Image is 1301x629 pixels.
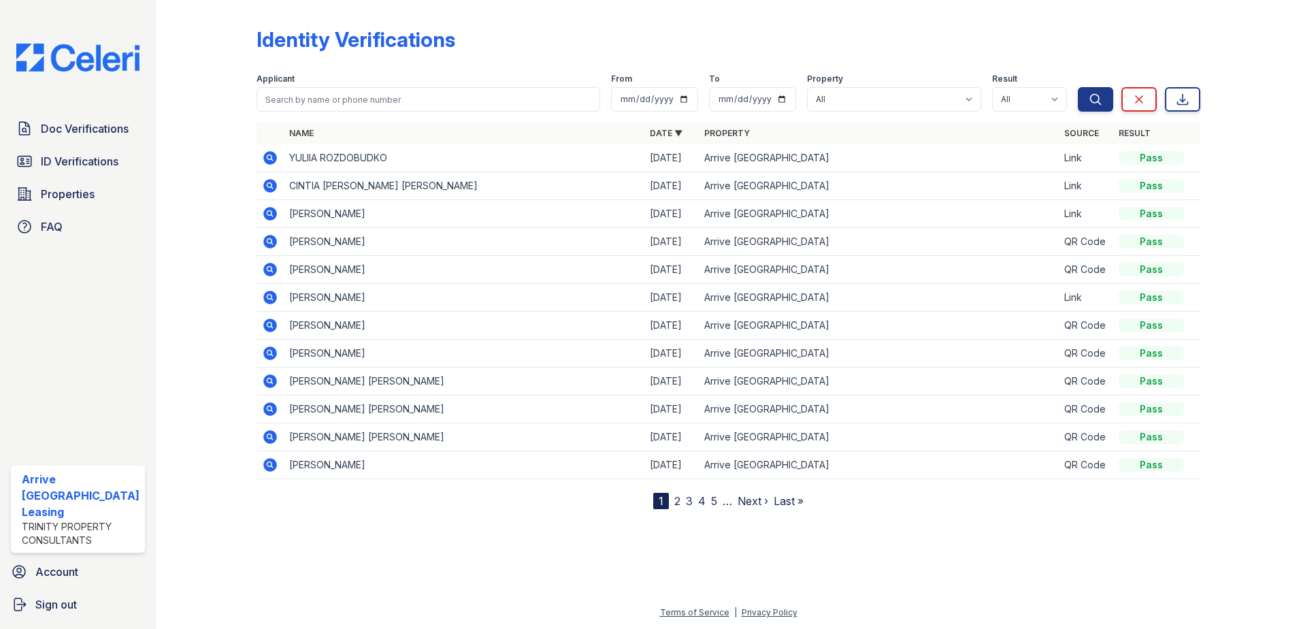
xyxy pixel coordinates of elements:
[284,340,644,368] td: [PERSON_NAME]
[653,493,669,509] div: 1
[257,27,455,52] div: Identity Verifications
[723,493,732,509] span: …
[644,396,699,423] td: [DATE]
[284,423,644,451] td: [PERSON_NAME] [PERSON_NAME]
[284,284,644,312] td: [PERSON_NAME]
[1064,128,1099,138] a: Source
[1059,396,1113,423] td: QR Code
[1059,368,1113,396] td: QR Code
[699,200,1059,228] td: Arrive [GEOGRAPHIC_DATA]
[644,228,699,256] td: [DATE]
[1119,179,1184,193] div: Pass
[611,74,632,84] label: From
[41,186,95,202] span: Properties
[284,451,644,479] td: [PERSON_NAME]
[699,144,1059,172] td: Arrive [GEOGRAPHIC_DATA]
[674,494,680,508] a: 2
[709,74,720,84] label: To
[1119,374,1184,388] div: Pass
[1059,312,1113,340] td: QR Code
[1119,235,1184,248] div: Pass
[1059,228,1113,256] td: QR Code
[5,558,150,585] a: Account
[1119,430,1184,444] div: Pass
[22,471,139,520] div: Arrive [GEOGRAPHIC_DATA] Leasing
[284,228,644,256] td: [PERSON_NAME]
[284,312,644,340] td: [PERSON_NAME]
[644,423,699,451] td: [DATE]
[992,74,1017,84] label: Result
[11,180,145,208] a: Properties
[699,256,1059,284] td: Arrive [GEOGRAPHIC_DATA]
[699,340,1059,368] td: Arrive [GEOGRAPHIC_DATA]
[1059,451,1113,479] td: QR Code
[1119,458,1184,472] div: Pass
[1059,256,1113,284] td: QR Code
[284,200,644,228] td: [PERSON_NAME]
[5,44,150,71] img: CE_Logo_Blue-a8612792a0a2168367f1c8372b55b34899dd931a85d93a1a3d3e32e68fde9ad4.png
[41,153,118,170] span: ID Verifications
[699,312,1059,340] td: Arrive [GEOGRAPHIC_DATA]
[699,228,1059,256] td: Arrive [GEOGRAPHIC_DATA]
[644,368,699,396] td: [DATE]
[644,451,699,479] td: [DATE]
[11,213,145,240] a: FAQ
[711,494,717,508] a: 5
[5,591,150,618] a: Sign out
[1119,346,1184,360] div: Pass
[22,520,139,547] div: Trinity Property Consultants
[644,256,699,284] td: [DATE]
[699,451,1059,479] td: Arrive [GEOGRAPHIC_DATA]
[644,340,699,368] td: [DATE]
[644,144,699,172] td: [DATE]
[284,396,644,423] td: [PERSON_NAME] [PERSON_NAME]
[41,219,63,235] span: FAQ
[35,564,78,580] span: Account
[699,284,1059,312] td: Arrive [GEOGRAPHIC_DATA]
[1059,172,1113,200] td: Link
[1119,128,1151,138] a: Result
[1119,402,1184,416] div: Pass
[289,128,314,138] a: Name
[807,74,843,84] label: Property
[284,256,644,284] td: [PERSON_NAME]
[257,74,295,84] label: Applicant
[734,607,737,617] div: |
[738,494,768,508] a: Next ›
[1059,144,1113,172] td: Link
[644,172,699,200] td: [DATE]
[284,368,644,396] td: [PERSON_NAME] [PERSON_NAME]
[698,494,706,508] a: 4
[660,607,729,617] a: Terms of Service
[41,120,129,137] span: Doc Verifications
[644,312,699,340] td: [DATE]
[1059,284,1113,312] td: Link
[699,396,1059,423] td: Arrive [GEOGRAPHIC_DATA]
[284,144,644,172] td: YULIIA ROZDOBUDKO
[704,128,750,138] a: Property
[1119,263,1184,276] div: Pass
[774,494,804,508] a: Last »
[284,172,644,200] td: CINTIA [PERSON_NAME] [PERSON_NAME]
[1119,207,1184,221] div: Pass
[644,200,699,228] td: [DATE]
[11,148,145,175] a: ID Verifications
[11,115,145,142] a: Doc Verifications
[699,172,1059,200] td: Arrive [GEOGRAPHIC_DATA]
[742,607,797,617] a: Privacy Policy
[1059,423,1113,451] td: QR Code
[699,368,1059,396] td: Arrive [GEOGRAPHIC_DATA]
[1059,340,1113,368] td: QR Code
[1119,319,1184,332] div: Pass
[1059,200,1113,228] td: Link
[257,87,601,112] input: Search by name or phone number
[686,494,693,508] a: 3
[644,284,699,312] td: [DATE]
[35,596,77,613] span: Sign out
[1119,291,1184,304] div: Pass
[699,423,1059,451] td: Arrive [GEOGRAPHIC_DATA]
[1119,151,1184,165] div: Pass
[650,128,682,138] a: Date ▼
